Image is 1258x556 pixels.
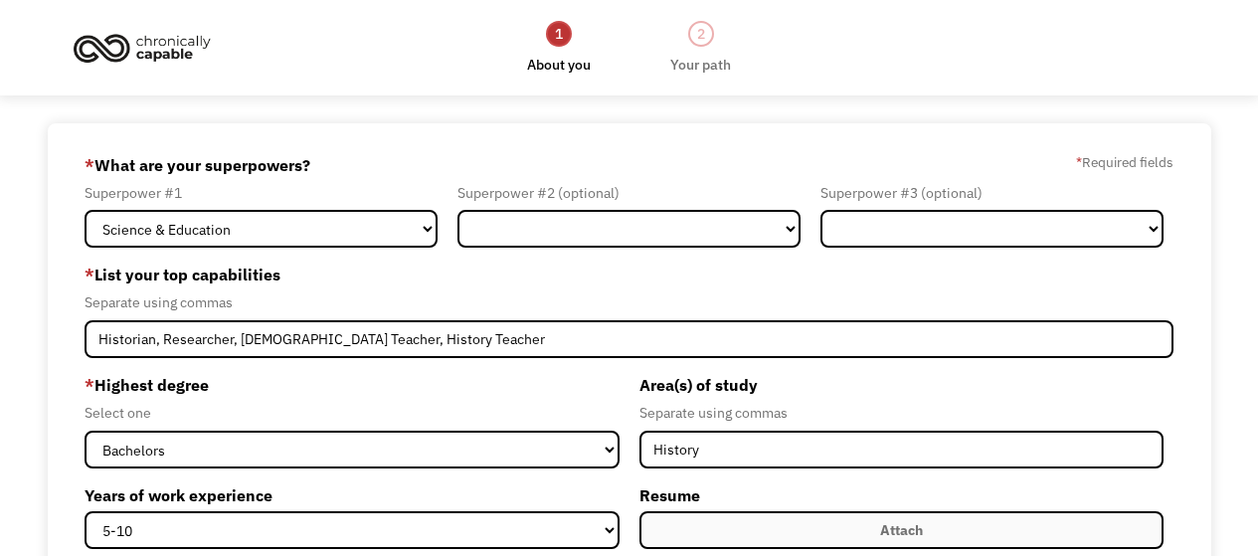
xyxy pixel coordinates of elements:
[688,21,714,47] div: 2
[880,518,923,542] div: Attach
[85,149,310,181] label: What are your superpowers?
[639,511,1164,549] label: Attach
[527,53,591,77] div: About you
[546,21,572,47] div: 1
[85,320,1172,358] input: Videography, photography, accounting
[85,401,619,425] div: Select one
[85,181,438,205] div: Superpower #1
[68,26,217,70] img: Chronically Capable logo
[85,290,1172,314] div: Separate using commas
[1076,150,1173,174] label: Required fields
[639,369,1164,401] label: Area(s) of study
[670,19,731,77] a: 2Your path
[85,479,619,511] label: Years of work experience
[639,401,1164,425] div: Separate using commas
[820,181,1164,205] div: Superpower #3 (optional)
[85,259,1172,290] label: List your top capabilities
[85,369,619,401] label: Highest degree
[457,181,801,205] div: Superpower #2 (optional)
[670,53,731,77] div: Your path
[639,431,1164,468] input: Anthropology, Education
[527,19,591,77] a: 1About you
[639,479,1164,511] label: Resume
